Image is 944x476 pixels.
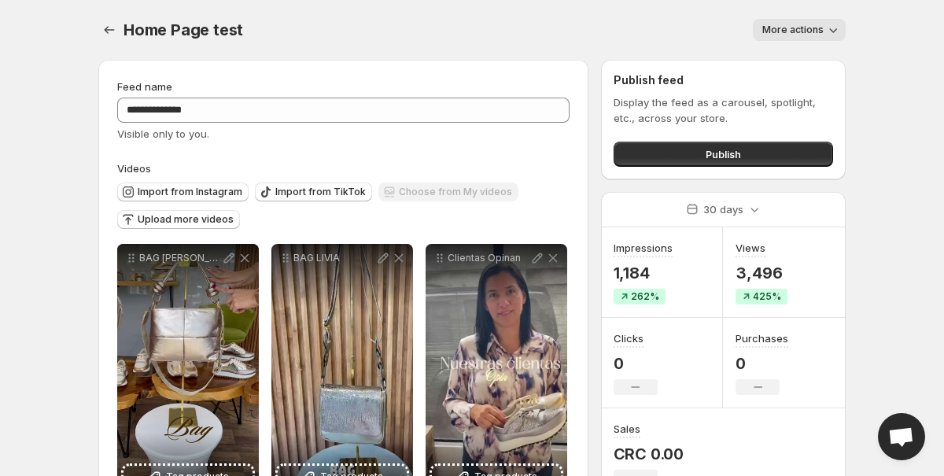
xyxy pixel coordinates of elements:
[736,330,788,346] h3: Purchases
[293,252,375,264] p: BAG LIVIA
[614,94,833,126] p: Display the feed as a carousel, spotlight, etc., across your store.
[255,183,372,201] button: Import from TikTok
[614,421,640,437] h3: Sales
[878,413,925,460] div: Open chat
[117,127,209,140] span: Visible only to you.
[139,252,221,264] p: BAG [PERSON_NAME]
[117,162,151,175] span: Videos
[117,80,172,93] span: Feed name
[753,290,781,303] span: 425%
[117,183,249,201] button: Import from Instagram
[703,201,743,217] p: 30 days
[98,19,120,41] button: Settings
[631,290,659,303] span: 262%
[614,240,673,256] h3: Impressions
[614,354,658,373] p: 0
[138,213,234,226] span: Upload more videos
[275,186,366,198] span: Import from TikTok
[736,240,765,256] h3: Views
[753,19,846,41] button: More actions
[117,210,240,229] button: Upload more videos
[124,20,243,39] span: Home Page test
[614,330,643,346] h3: Clicks
[614,264,673,282] p: 1,184
[762,24,824,36] span: More actions
[448,252,529,264] p: Clientas Opinan
[614,445,684,463] p: CRC 0.00
[706,146,741,162] span: Publish
[614,72,833,88] h2: Publish feed
[736,354,788,373] p: 0
[138,186,242,198] span: Import from Instagram
[614,142,833,167] button: Publish
[736,264,787,282] p: 3,496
